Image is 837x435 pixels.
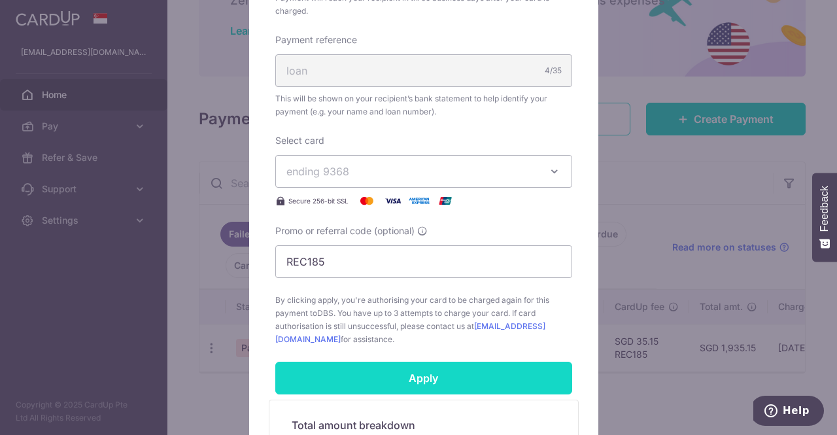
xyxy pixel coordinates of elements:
button: ending 9368 [275,155,572,188]
label: Select card [275,134,324,147]
span: Secure 256-bit SSL [288,196,349,206]
span: ending 9368 [286,165,349,178]
label: Payment reference [275,33,357,46]
span: Feedback [819,186,830,232]
input: Apply [275,362,572,394]
span: By clicking apply, you're authorising your card to be charged again for this payment to . You hav... [275,294,572,346]
span: This will be shown on your recipient’s bank statement to help identify your payment (e.g. your na... [275,92,572,118]
img: American Express [406,193,432,209]
span: Promo or referral code (optional) [275,224,415,237]
img: Visa [380,193,406,209]
div: 4/35 [545,64,562,77]
h5: Total amount breakdown [292,417,556,433]
img: Mastercard [354,193,380,209]
img: UnionPay [432,193,458,209]
span: DBS [317,308,333,318]
iframe: Opens a widget where you can find more information [753,396,824,428]
button: Feedback - Show survey [812,173,837,262]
